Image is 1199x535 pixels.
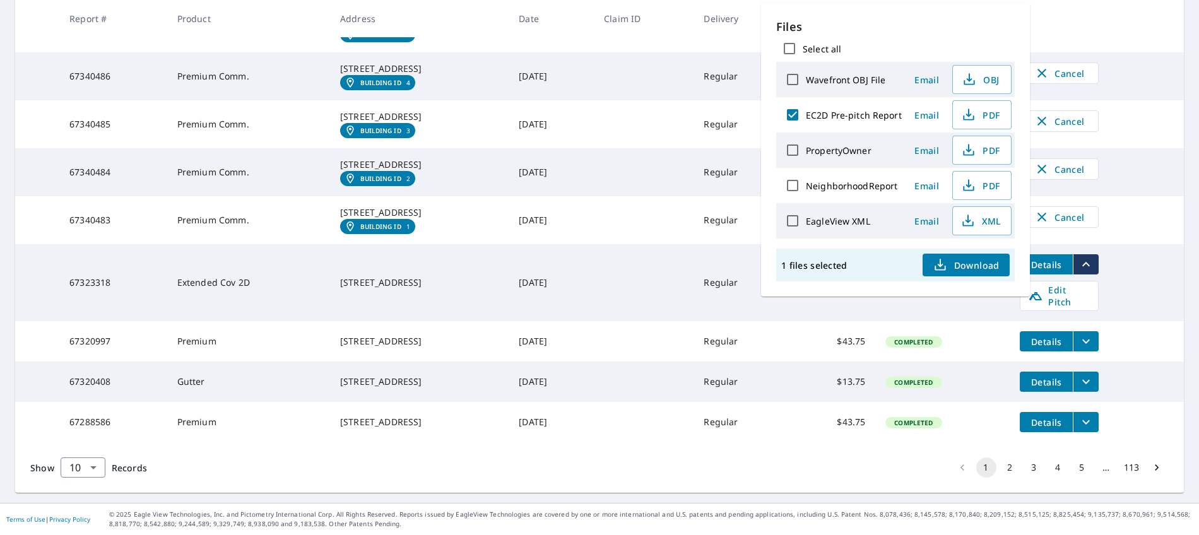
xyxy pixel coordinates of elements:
[960,143,1001,158] span: PDF
[1033,162,1085,177] span: Cancel
[960,107,1001,122] span: PDF
[694,52,790,100] td: Regular
[1020,62,1099,84] button: Cancel
[803,43,841,55] label: Select all
[1020,110,1099,132] button: Cancel
[907,141,947,160] button: Email
[167,402,330,442] td: Premium
[340,276,499,289] div: [STREET_ADDRESS]
[1020,331,1073,351] button: detailsBtn-67320997
[1073,331,1099,351] button: filesDropdownBtn-67320997
[509,244,594,321] td: [DATE]
[1096,461,1116,474] div: …
[781,259,847,271] p: 1 files selected
[907,105,947,125] button: Email
[30,462,54,474] span: Show
[59,148,167,196] td: 67340484
[49,515,90,524] a: Privacy Policy
[887,338,940,346] span: Completed
[509,321,594,362] td: [DATE]
[59,52,167,100] td: 67340486
[360,127,401,134] em: Building ID
[1028,284,1090,308] span: Edit Pitch
[806,109,902,121] label: EC2D Pre-pitch Report
[694,362,790,402] td: Regular
[912,144,942,156] span: Email
[1033,66,1085,81] span: Cancel
[112,462,147,474] span: Records
[59,321,167,362] td: 67320997
[59,100,167,148] td: 67340485
[1020,254,1073,274] button: detailsBtn-67323318
[167,362,330,402] td: Gutter
[59,362,167,402] td: 67320408
[1020,206,1099,228] button: Cancel
[340,375,499,388] div: [STREET_ADDRESS]
[340,62,499,75] div: [STREET_ADDRESS]
[1048,457,1068,478] button: Go to page 4
[790,402,875,442] td: $43.75
[950,457,1169,478] nav: pagination navigation
[340,123,415,138] a: Building ID3
[109,510,1193,529] p: © 2025 Eagle View Technologies, Inc. and Pictometry International Corp. All Rights Reserved. Repo...
[907,211,947,231] button: Email
[167,196,330,244] td: Premium Comm.
[912,180,942,192] span: Email
[952,171,1012,200] button: PDF
[952,206,1012,235] button: XML
[806,180,897,192] label: NeighborhoodReport
[694,196,790,244] td: Regular
[340,219,415,234] a: Building ID1
[340,171,415,186] a: Building ID2
[923,254,1010,276] button: Download
[952,65,1012,94] button: OBJ
[952,100,1012,129] button: PDF
[1024,457,1044,478] button: Go to page 3
[340,335,499,348] div: [STREET_ADDRESS]
[360,31,401,38] em: Building ID
[806,74,885,86] label: Wavefront OBJ File
[167,148,330,196] td: Premium Comm.
[790,321,875,362] td: $43.75
[790,362,875,402] td: $13.75
[887,418,940,427] span: Completed
[694,321,790,362] td: Regular
[167,100,330,148] td: Premium Comm.
[509,52,594,100] td: [DATE]
[1027,336,1065,348] span: Details
[340,75,415,90] a: Building ID4
[912,215,942,227] span: Email
[61,450,105,485] div: 10
[952,136,1012,165] button: PDF
[1027,376,1065,388] span: Details
[960,72,1001,87] span: OBJ
[912,109,942,121] span: Email
[1120,457,1143,478] button: Go to page 113
[1147,457,1167,478] button: Go to next page
[340,110,499,123] div: [STREET_ADDRESS]
[61,457,105,478] div: Show 10 records
[1027,416,1065,428] span: Details
[167,321,330,362] td: Premium
[694,100,790,148] td: Regular
[1020,372,1073,392] button: detailsBtn-67320408
[806,144,871,156] label: PropertyOwner
[912,74,942,86] span: Email
[167,52,330,100] td: Premium Comm.
[1027,259,1065,271] span: Details
[167,244,330,321] td: Extended Cov 2D
[1000,457,1020,478] button: Go to page 2
[1072,457,1092,478] button: Go to page 5
[360,175,401,182] em: Building ID
[694,244,790,321] td: Regular
[887,378,940,387] span: Completed
[509,402,594,442] td: [DATE]
[694,402,790,442] td: Regular
[1020,412,1073,432] button: detailsBtn-67288586
[340,206,499,219] div: [STREET_ADDRESS]
[1033,209,1085,225] span: Cancel
[694,148,790,196] td: Regular
[1073,412,1099,432] button: filesDropdownBtn-67288586
[907,70,947,90] button: Email
[340,158,499,171] div: [STREET_ADDRESS]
